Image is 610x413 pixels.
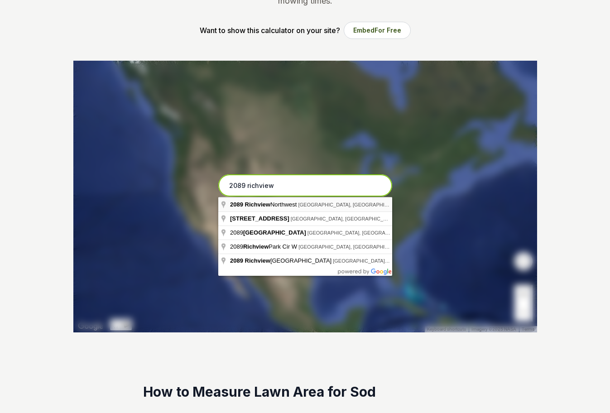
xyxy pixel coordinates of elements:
input: Enter your address to get started [218,174,392,197]
span: [GEOGRAPHIC_DATA], [GEOGRAPHIC_DATA] [298,202,404,207]
span: Northwest [230,201,298,208]
p: Want to show this calculator on your site? [200,25,340,36]
button: EmbedFor Free [344,22,411,39]
span: For Free [375,26,401,34]
span: 2089 Richview [230,257,270,264]
span: 2089 [230,229,307,236]
h2: How to Measure Lawn Area for Sod [143,383,467,401]
span: Richview [243,243,269,250]
span: [STREET_ADDRESS] [230,215,289,222]
span: [GEOGRAPHIC_DATA] [243,229,306,236]
span: [GEOGRAPHIC_DATA], [GEOGRAPHIC_DATA] [291,216,397,221]
span: Richview [245,201,270,208]
span: [GEOGRAPHIC_DATA], [GEOGRAPHIC_DATA] [307,230,414,235]
span: 2089 Park Cir W [230,243,298,250]
span: [GEOGRAPHIC_DATA], [GEOGRAPHIC_DATA] [333,258,439,264]
span: 2089 [230,201,243,208]
span: [GEOGRAPHIC_DATA], [GEOGRAPHIC_DATA] [298,244,405,250]
span: [GEOGRAPHIC_DATA] [230,257,333,264]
